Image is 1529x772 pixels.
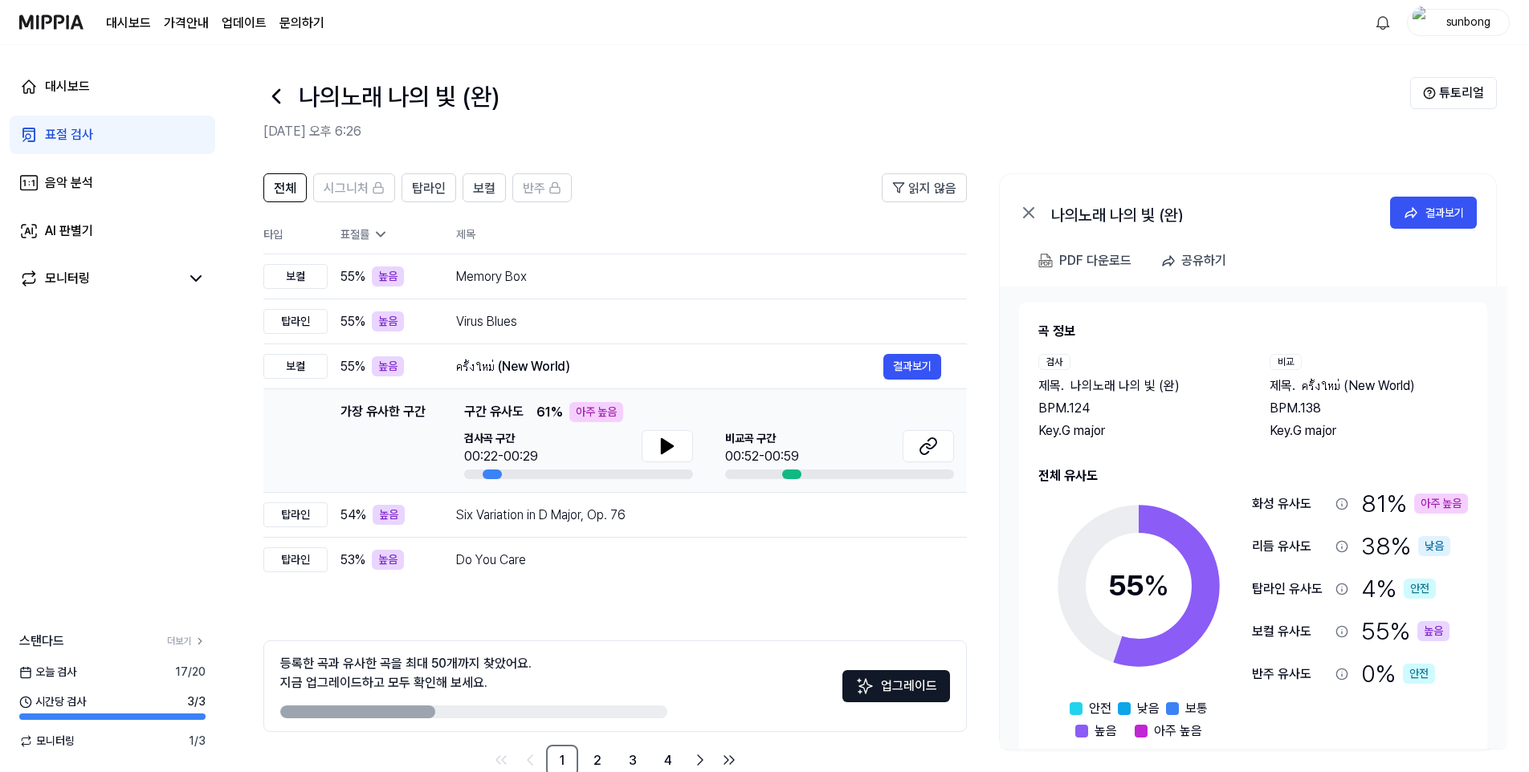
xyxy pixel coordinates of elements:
[45,269,90,288] div: 모니터링
[313,173,395,202] button: 시그니처
[1108,564,1169,607] div: 55
[908,179,956,198] span: 읽지 않음
[45,125,93,144] div: 표절 검사
[175,664,206,681] span: 17 / 20
[512,173,572,202] button: 반주
[372,266,404,286] div: 높음
[1270,421,1469,441] div: Key. G major
[1417,621,1449,641] div: 높음
[882,173,967,202] button: 읽지 않음
[1137,699,1160,718] span: 낮음
[456,551,941,570] div: Do You Care
[464,430,538,447] span: 검사곡 구간
[45,221,93,241] div: AI 판별기
[456,215,967,254] th: 제목
[189,733,206,750] span: 1 / 3
[1423,87,1436,100] img: Help
[883,354,941,380] button: 결과보기
[1270,376,1295,396] span: 제목 .
[1154,245,1239,277] button: 공유하기
[1410,77,1497,109] button: 튜토리얼
[1038,466,1468,486] h2: 전체 유사도
[1252,537,1329,556] div: 리듬 유사도
[1407,9,1510,36] button: profilesunbong
[263,309,328,334] div: 탑라인
[412,179,446,198] span: 탑라인
[222,14,267,33] a: 업데이트
[372,550,404,570] div: 높음
[536,403,563,422] span: 61 %
[340,226,430,243] div: 표절률
[1361,613,1449,649] div: 55 %
[1373,13,1392,32] img: 알림
[263,264,328,289] div: 보컬
[464,402,524,422] span: 구간 유사도
[280,654,532,693] div: 등록한 곡과 유사한 곡을 최대 50개까지 찾았어요. 지금 업그레이드하고 모두 확인해 보세요.
[106,14,151,33] a: 대시보드
[1252,494,1329,514] div: 화성 유사도
[263,547,328,572] div: 탑라인
[1095,721,1117,741] span: 높음
[1425,204,1464,221] div: 결과보기
[1144,568,1169,603] span: %
[1038,354,1070,370] div: 검사
[842,670,950,702] button: 업그레이드
[456,357,883,376] div: ครั้งใหม่ (New World)
[340,312,365,331] span: 55 %
[340,506,366,525] span: 54 %
[1414,494,1468,514] div: 아주 높음
[19,664,76,681] span: 오늘 검사
[1154,721,1202,741] span: 아주 높음
[187,693,206,710] span: 3 / 3
[1252,664,1329,684] div: 반주 유사도
[1403,664,1435,684] div: 안전
[1437,13,1499,30] div: sunbong
[569,402,623,422] div: 아주 높음
[1270,354,1302,370] div: 비교
[340,357,365,376] span: 55 %
[1252,622,1329,641] div: 보컬 유사도
[842,684,950,699] a: Sparkles업그레이드
[464,447,538,466] div: 00:22-00:29
[1302,376,1415,396] span: ครั้งใหม่ (New World)
[19,269,180,288] a: 모니터링
[855,677,875,696] img: Sparkles
[1038,254,1053,268] img: PDF Download
[725,447,799,466] div: 00:52-00:59
[1361,571,1436,607] div: 4 %
[1270,399,1469,418] div: BPM. 138
[1390,197,1477,229] button: 결과보기
[10,116,215,154] a: 표절 검사
[1059,250,1131,271] div: PDF 다운로드
[19,733,75,750] span: 모니터링
[263,215,328,254] th: 타입
[19,693,86,710] span: 시간당 검사
[299,79,499,115] h1: 나의노래 나의 빛 (완)
[340,551,365,570] span: 53 %
[1038,376,1064,396] span: 제목 .
[473,179,495,198] span: 보컬
[19,632,64,651] span: 스탠다드
[1070,376,1180,396] span: 나의노래 나의 빛 (완)
[10,67,215,106] a: 대시보드
[372,356,404,376] div: 높음
[1413,6,1432,39] img: profile
[324,179,369,198] span: 시그니처
[45,173,93,193] div: 음악 분석
[1089,699,1111,718] span: 안전
[372,311,404,331] div: 높음
[1038,322,1468,341] h2: 곡 정보
[463,173,506,202] button: 보컬
[1252,579,1329,599] div: 탑라인 유사도
[1361,486,1468,522] div: 81 %
[10,164,215,202] a: 음악 분석
[373,505,405,525] div: 높음
[164,14,209,33] button: 가격안내
[456,506,941,525] div: Six Variation in D Major, Op. 76
[279,14,324,33] a: 문의하기
[1051,203,1372,222] div: 나의노래 나의 빛 (완)
[274,179,296,198] span: 전체
[10,212,215,250] a: AI 판별기
[1000,286,1507,749] a: 곡 정보검사제목.나의노래 나의 빛 (완)BPM.124Key.G major비교제목.ครั้งใหม่ (New World)BPM.138Key.G major전체 유사도55%안전낮음...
